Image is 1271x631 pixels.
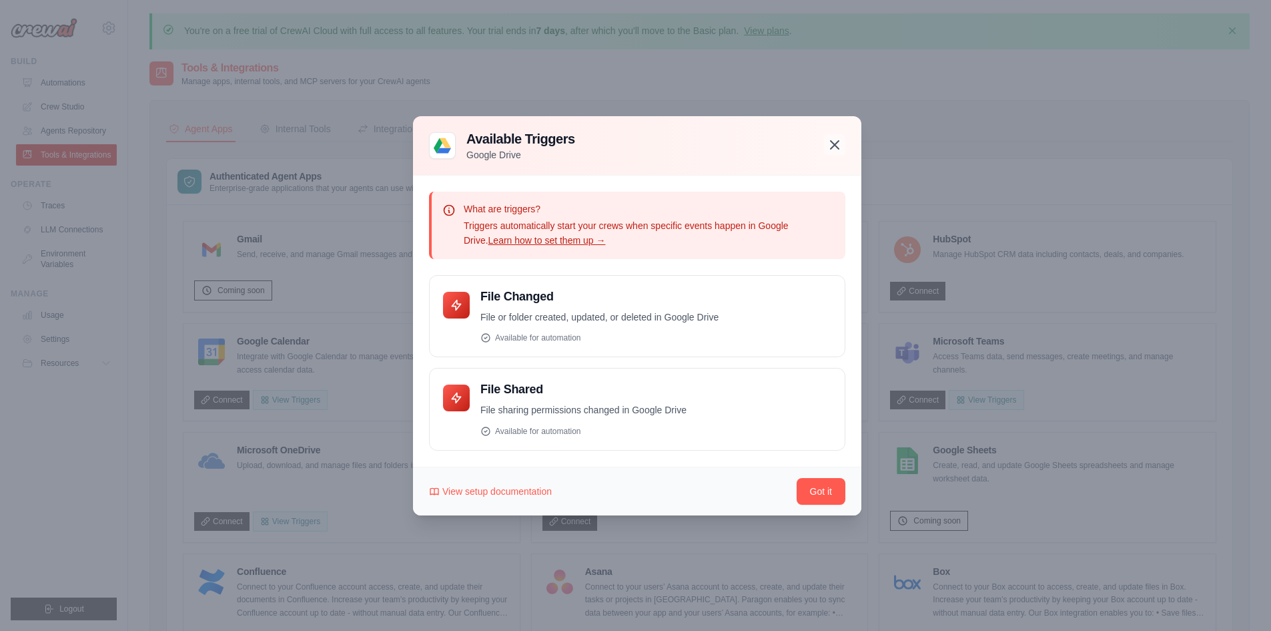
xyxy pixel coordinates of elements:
[466,130,575,148] h3: Available Triggers
[464,202,835,216] p: What are triggers?
[797,478,845,505] button: Got it
[480,289,831,304] h4: File Changed
[480,333,831,343] div: Available for automation
[464,218,835,249] p: Triggers automatically start your crews when specific events happen in Google Drive.
[1204,567,1271,631] iframe: Chat Widget
[480,310,831,325] p: File or folder created, updated, or deleted in Google Drive
[480,403,831,418] p: File sharing permissions changed in Google Drive
[480,426,831,437] div: Available for automation
[480,382,831,397] h4: File Shared
[429,132,456,159] img: Google Drive
[488,235,606,246] a: Learn how to set them up →
[466,148,575,162] p: Google Drive
[429,485,552,498] a: View setup documentation
[1204,567,1271,631] div: Widget de chat
[442,485,552,498] span: View setup documentation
